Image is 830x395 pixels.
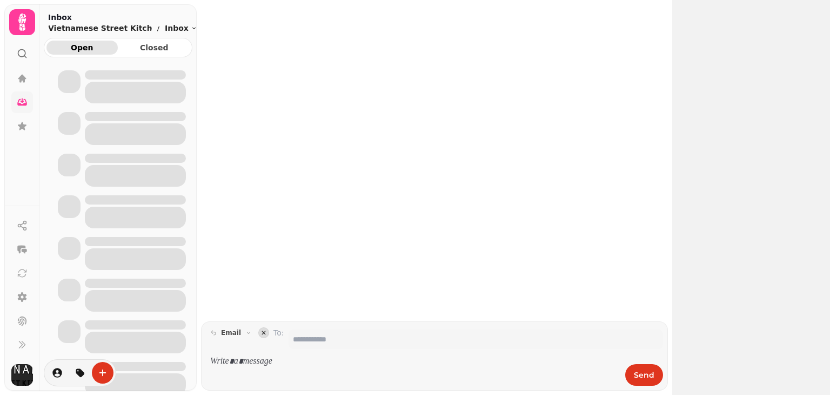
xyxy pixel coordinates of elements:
button: tag-thread [69,362,91,384]
button: Inbox [165,23,197,34]
span: Send [634,371,654,379]
label: To: [273,327,284,349]
button: Send [625,364,663,386]
nav: breadcrumb [48,23,197,34]
button: Closed [119,41,190,55]
p: Vietnamese Street Kitchen, Bullring [48,23,152,34]
img: User avatar [11,364,33,386]
span: Closed [128,44,182,51]
button: User avatar [9,364,35,386]
button: Open [46,41,118,55]
button: email [206,326,256,339]
button: collapse [258,327,269,338]
button: create-convo [92,362,113,384]
span: Open [55,44,109,51]
h2: Inbox [48,12,197,23]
